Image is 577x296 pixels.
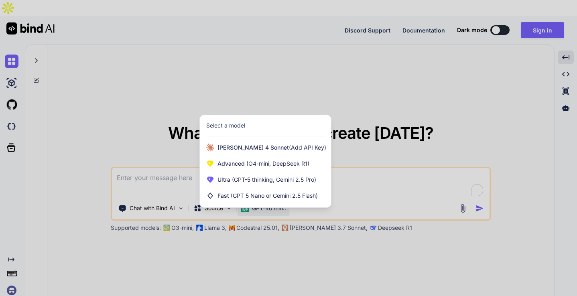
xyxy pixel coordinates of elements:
div: Select a model [206,122,245,130]
span: [PERSON_NAME] 4 Sonnet [217,144,326,152]
span: (GPT 5 Nano or Gemini 2.5 Flash) [231,192,318,199]
span: (GPT-5 thinking, Gemini 2.5 Pro) [230,176,316,183]
span: Fast [217,192,318,200]
span: (O4-mini, DeepSeek R1) [245,160,309,167]
span: Ultra [217,176,316,184]
span: (Add API Key) [289,144,326,151]
span: Advanced [217,160,309,168]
